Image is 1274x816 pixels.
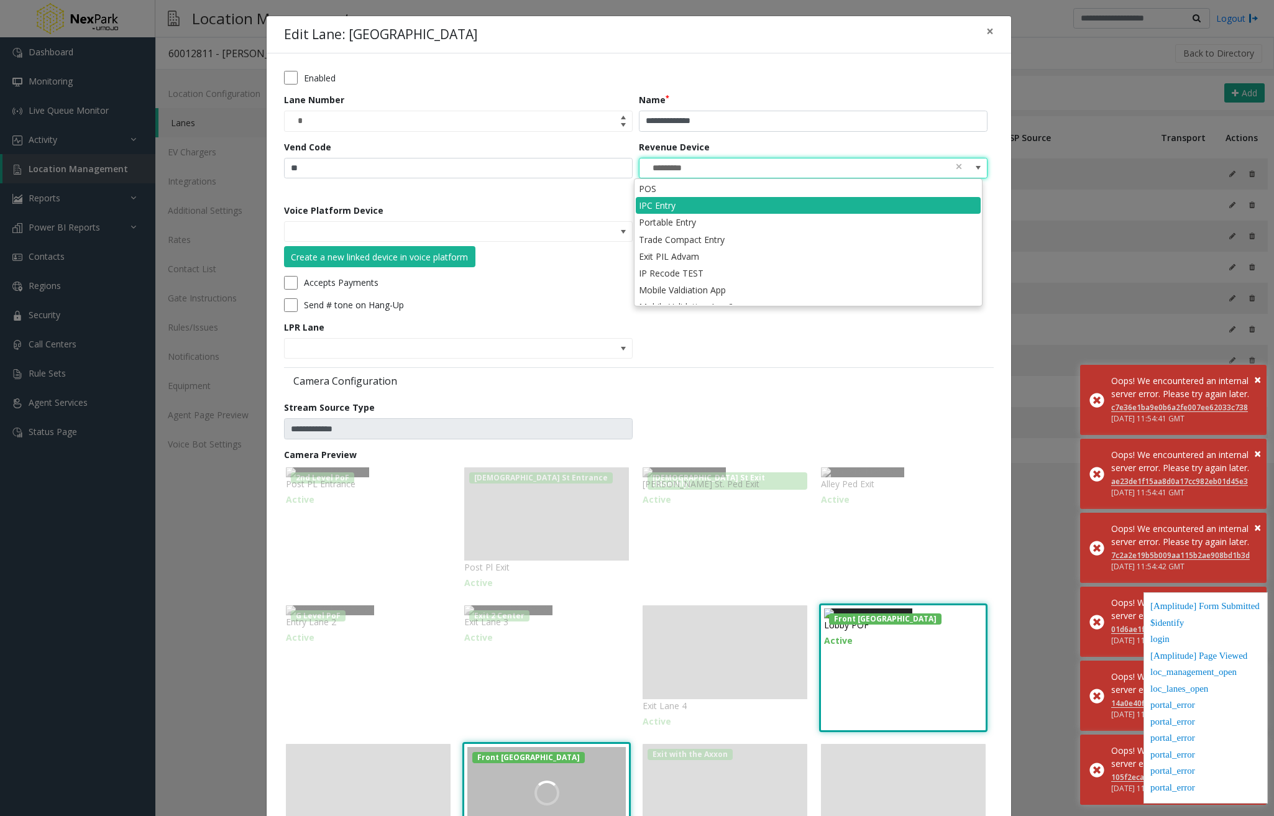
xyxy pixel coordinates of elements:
[1111,476,1248,487] a: ae23de1f15aa8d0a17cc982eb01d45e3
[1111,550,1250,561] a: 7c2a2e19b5b009aa115b2ae908bd1b3d
[1111,624,1246,635] a: 01d6ae1fa24dda58944a5cc1adafc5e3
[469,472,613,484] span: [DEMOGRAPHIC_DATA] St Entrance
[304,298,404,311] label: Send # tone on Hang-Up
[1150,616,1261,633] div: $identify
[639,93,669,106] label: Name
[464,631,629,644] p: Active
[1150,698,1261,715] div: portal_error
[636,298,981,315] li: Mobile Validation App 2
[1111,635,1257,646] div: [DATE] 11:54:42 GMT
[1111,783,1257,794] div: [DATE] 11:54:42 GMT
[1150,781,1261,797] div: portal_error
[304,276,378,289] label: Accepts Payments
[648,749,733,760] span: Exit with the Axxon
[472,752,585,763] span: Front [GEOGRAPHIC_DATA]
[1150,731,1261,748] div: portal_error
[1150,748,1261,764] div: portal_error
[1111,744,1257,770] div: Oops! We encountered an internal server error. Please try again later.
[643,715,807,728] p: Active
[636,265,981,282] li: IP Recode TEST
[1150,682,1261,699] div: loc_lanes_open
[291,610,346,621] span: G Level PoF
[824,608,912,618] img: Camera Preview 35
[1111,487,1257,498] div: [DATE] 11:54:41 GMT
[643,605,807,699] img: camera-preview-placeholder.jpg
[821,467,904,477] img: Camera Preview 4
[1111,772,1244,782] a: 105f2eca2bf0ff597147dbb5d5a18233
[1111,698,1246,708] a: 14a0e40ff737c83da44aa63ad9555c6a
[643,477,807,490] p: [PERSON_NAME] St. Ped Exit
[464,615,629,628] p: Exit Lane 3
[1254,371,1261,388] span: ×
[643,699,807,712] p: Exit Lane 4
[821,477,986,490] p: Alley Ped Exit
[464,576,629,589] p: Active
[643,467,726,477] img: Camera Preview 3
[285,339,562,359] input: NO DATA FOUND
[285,222,562,242] input: NO DATA FOUND
[636,282,981,298] li: Mobile Valdiation App
[648,472,807,490] span: [DEMOGRAPHIC_DATA] St Exit (Monthly)
[1254,519,1261,536] span: ×
[1254,370,1261,389] button: Close
[643,493,807,506] p: Active
[284,25,477,45] h4: Edit Lane: [GEOGRAPHIC_DATA]
[1111,709,1257,720] div: [DATE] 11:54:42 GMT
[304,71,336,85] label: Enabled
[284,321,324,334] label: LPR Lane
[1254,445,1261,462] span: ×
[291,250,468,264] div: Create a new linked device in voice platform
[824,618,983,631] p: Lobby POF
[636,214,981,231] li: Portable Entry
[978,16,1002,47] button: Close
[284,93,344,106] label: Lane Number
[636,248,981,265] li: Exit PIL Advam
[1111,402,1248,413] a: c7e36e1ba9e0b6a2fe007ee62033c738
[464,467,629,561] img: camera-preview-placeholder.jpg
[1150,599,1261,616] div: [Amplitude] Form Submitted
[1254,518,1261,537] button: Close
[1150,665,1261,682] div: loc_management_open
[955,160,963,173] span: clear
[636,197,981,214] li: IPC Entry
[284,246,475,267] button: Create a new linked device in voice platform
[1150,632,1261,649] div: login
[1111,374,1257,400] div: Oops! We encountered an internal server error. Please try again later.
[1111,522,1257,548] div: Oops! We encountered an internal server error. Please try again later.
[286,631,451,644] p: Active
[829,613,942,625] span: Front [GEOGRAPHIC_DATA]
[1111,561,1257,572] div: [DATE] 11:54:42 GMT
[286,615,451,628] p: Entry Lane 2
[1254,444,1261,463] button: Close
[286,467,369,477] img: Camera Preview 1
[469,610,529,621] span: Exit 2 Center
[1111,448,1257,474] div: Oops! We encountered an internal server error. Please try again later.
[636,231,981,248] li: Trade Compact Entry
[1111,413,1257,424] div: [DATE] 11:54:41 GMT
[286,605,374,615] img: Camera Preview 32
[615,111,632,121] span: Increase value
[1111,670,1257,696] div: Oops! We encountered an internal server error. Please try again later.
[1150,649,1261,666] div: [Amplitude] Page Viewed
[615,121,632,131] span: Decrease value
[286,493,451,506] p: Active
[286,477,451,490] p: Post PL Entrance
[464,561,629,574] p: Post Pl Exit
[284,140,331,154] label: Vend Code
[986,22,994,40] span: ×
[821,493,986,506] p: Active
[636,180,981,197] li: POS
[291,472,354,484] span: 2nd Level PoF
[824,634,983,647] p: Active
[284,204,383,217] label: Voice Platform Device
[639,140,710,154] label: Revenue Device
[1150,764,1261,781] div: portal_error
[284,374,636,388] label: Camera Configuration
[1111,596,1257,622] div: Oops! We encountered an internal server error. Please try again later.
[284,448,357,461] label: Camera Preview
[284,401,375,414] label: Stream Source Type
[464,605,552,615] img: Camera Preview 33
[1150,715,1261,731] div: portal_error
